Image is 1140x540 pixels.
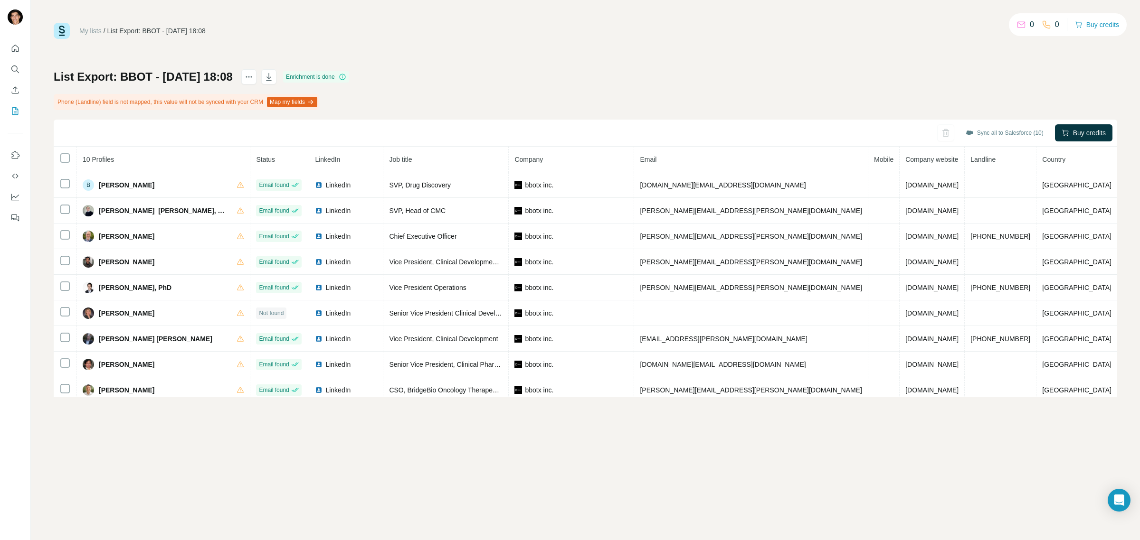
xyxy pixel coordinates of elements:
[514,386,522,394] img: company-logo
[83,307,94,319] img: Avatar
[905,361,959,368] span: [DOMAIN_NAME]
[325,206,351,215] span: LinkedIn
[1042,309,1111,317] span: [GEOGRAPHIC_DATA]
[514,284,522,291] img: company-logo
[389,309,517,317] span: Senior Vice President Clinical Development
[83,156,114,163] span: 10 Profiles
[325,232,351,241] span: LinkedIn
[8,82,23,99] button: Enrich CSV
[315,207,323,214] img: LinkedIn logo
[79,27,102,35] a: My lists
[640,181,806,189] span: [DOMAIN_NAME][EMAIL_ADDRESS][DOMAIN_NAME]
[259,181,289,189] span: Email found
[8,147,23,164] button: Use Surfe on LinkedIn
[83,333,94,344] img: Avatar
[99,180,154,190] span: [PERSON_NAME]
[389,361,522,368] span: Senior Vice President, Clinical Pharmacology
[1073,128,1106,138] span: Buy credits
[83,384,94,396] img: Avatar
[905,309,959,317] span: [DOMAIN_NAME]
[640,386,862,394] span: [PERSON_NAME][EMAIL_ADDRESS][PERSON_NAME][DOMAIN_NAME]
[389,284,466,291] span: Vice President Operations
[99,206,227,215] span: [PERSON_NAME] ‎ [PERSON_NAME], Ph.D.
[104,26,105,36] li: /
[874,156,893,163] span: Mobile
[389,156,412,163] span: Job title
[905,386,959,394] span: [DOMAIN_NAME]
[283,71,349,83] div: Enrichment is done
[905,181,959,189] span: [DOMAIN_NAME]
[8,61,23,78] button: Search
[54,94,319,110] div: Phone (Landline) field is not mapped, this value will not be synced with your CRM
[315,361,323,368] img: LinkedIn logo
[315,335,323,343] img: LinkedIn logo
[905,233,959,240] span: [DOMAIN_NAME]
[525,308,553,318] span: bbotx inc.
[99,283,171,292] span: [PERSON_NAME], PhD
[99,385,154,395] span: [PERSON_NAME]
[259,360,289,369] span: Email found
[1042,233,1111,240] span: [GEOGRAPHIC_DATA]
[514,207,522,214] img: company-logo
[325,360,351,369] span: LinkedIn
[905,284,959,291] span: [DOMAIN_NAME]
[8,188,23,205] button: Dashboard
[315,181,323,189] img: LinkedIn logo
[514,309,522,317] img: company-logo
[514,335,522,343] img: company-logo
[325,385,351,395] span: LinkedIn
[525,232,553,241] span: bbotx inc.
[8,168,23,185] button: Use Surfe API
[54,69,233,84] h1: List Export: BBOT - [DATE] 18:08
[8,209,23,226] button: Feedback
[640,335,807,343] span: [EMAIL_ADDRESS][PERSON_NAME][DOMAIN_NAME]
[315,233,323,240] img: LinkedIn logo
[905,335,959,343] span: [DOMAIN_NAME]
[325,334,351,344] span: LinkedIn
[970,233,1030,240] span: [PHONE_NUMBER]
[1042,284,1111,291] span: [GEOGRAPHIC_DATA]
[905,156,958,163] span: Company website
[970,335,1030,343] span: [PHONE_NUMBER]
[256,156,275,163] span: Status
[83,282,94,293] img: Avatar
[99,334,212,344] span: [PERSON_NAME] [PERSON_NAME]
[83,256,94,268] img: Avatar
[107,26,206,36] div: List Export: BBOT - [DATE] 18:08
[99,308,154,318] span: [PERSON_NAME]
[1030,19,1034,30] p: 0
[514,156,543,163] span: Company
[325,308,351,318] span: LinkedIn
[99,257,154,267] span: [PERSON_NAME]
[259,206,289,215] span: Email found
[99,232,154,241] span: [PERSON_NAME]
[315,386,323,394] img: LinkedIn logo
[1042,335,1111,343] span: [GEOGRAPHIC_DATA]
[389,233,456,240] span: Chief Executive Officer
[83,359,94,370] img: Avatar
[525,334,553,344] span: bbotx inc.
[83,205,94,216] img: Avatar
[8,9,23,25] img: Avatar
[259,386,289,394] span: Email found
[1042,181,1111,189] span: [GEOGRAPHIC_DATA]
[1042,207,1111,214] span: [GEOGRAPHIC_DATA]
[259,258,289,266] span: Email found
[1055,124,1112,141] button: Buy credits
[241,69,256,84] button: actions
[325,180,351,190] span: LinkedIn
[1042,156,1065,163] span: Country
[525,283,553,292] span: bbotx inc.
[389,207,446,214] span: SVP, Head of CMC
[8,40,23,57] button: Quick start
[525,385,553,395] span: bbotx inc.
[640,207,862,214] span: [PERSON_NAME][EMAIL_ADDRESS][PERSON_NAME][DOMAIN_NAME]
[54,23,70,39] img: Surfe Logo
[514,361,522,368] img: company-logo
[389,335,498,343] span: Vice President, Clinical Development
[970,156,996,163] span: Landline
[389,258,583,266] span: Vice President, Clinical Development-Program Development Lead
[640,233,862,240] span: [PERSON_NAME][EMAIL_ADDRESS][PERSON_NAME][DOMAIN_NAME]
[389,386,506,394] span: CSO, BridgeBio Oncology Therapeutics
[83,179,94,191] div: B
